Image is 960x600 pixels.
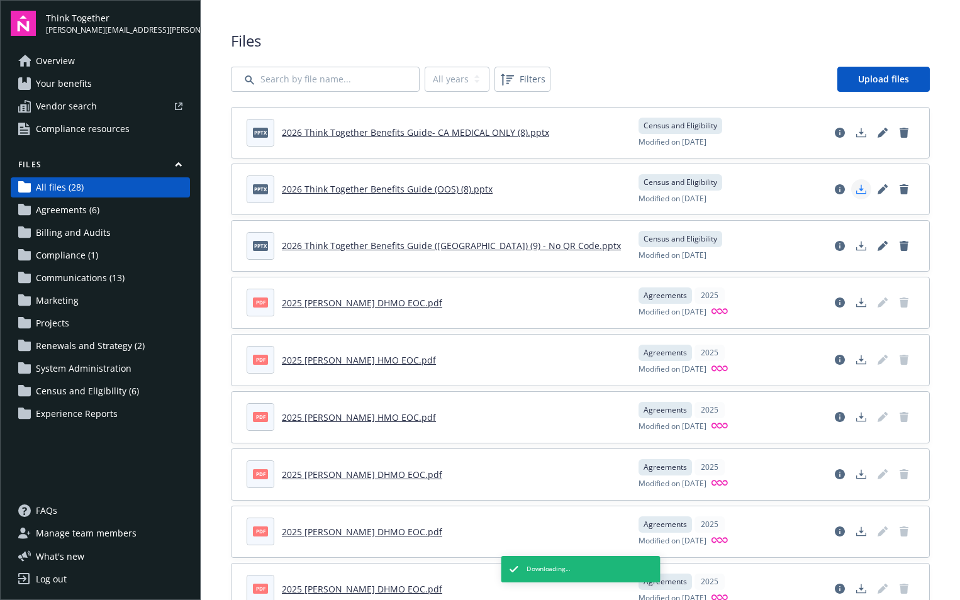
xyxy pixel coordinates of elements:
[851,123,871,143] a: Download document
[873,350,893,370] span: Edit document
[11,381,190,401] a: Census and Eligibility (6)
[253,128,268,137] span: pptx
[830,521,850,542] a: View file details
[11,404,190,424] a: Experience Reports
[520,72,545,86] span: Filters
[644,462,687,473] span: Agreements
[851,407,871,427] a: Download document
[873,521,893,542] a: Edit document
[11,245,190,265] a: Compliance (1)
[253,584,268,593] span: pdf
[851,292,871,313] a: Download document
[894,292,914,313] span: Delete document
[644,404,687,416] span: Agreements
[11,200,190,220] a: Agreements (6)
[253,412,268,421] span: pdf
[36,404,118,424] span: Experience Reports
[873,179,893,199] a: Edit document
[851,464,871,484] a: Download document
[830,407,850,427] a: View file details
[644,177,717,188] span: Census and Eligibility
[11,501,190,521] a: FAQs
[36,381,139,401] span: Census and Eligibility (6)
[36,200,99,220] span: Agreements (6)
[36,550,84,563] span: What ' s new
[282,469,442,481] a: 2025 [PERSON_NAME] DHMO EOC.pdf
[36,119,130,139] span: Compliance resources
[282,297,442,309] a: 2025 [PERSON_NAME] DHMO EOC.pdf
[253,297,268,307] span: pdf
[830,292,850,313] a: View file details
[639,306,706,318] span: Modified on [DATE]
[644,347,687,358] span: Agreements
[639,250,706,261] span: Modified on [DATE]
[851,236,871,256] a: Download document
[894,350,914,370] span: Delete document
[11,119,190,139] a: Compliance resources
[873,464,893,484] span: Edit document
[11,268,190,288] a: Communications (13)
[11,358,190,379] a: System Administration
[830,350,850,370] a: View file details
[231,67,420,92] input: Search by file name...
[36,96,97,116] span: Vendor search
[36,336,145,356] span: Renewals and Strategy (2)
[11,11,36,36] img: navigator-logo.svg
[11,51,190,71] a: Overview
[894,123,914,143] a: Delete document
[644,519,687,530] span: Agreements
[851,350,871,370] a: Download document
[36,177,84,197] span: All files (28)
[36,569,67,589] div: Log out
[851,179,871,199] a: Download document
[46,25,190,36] span: [PERSON_NAME][EMAIL_ADDRESS][PERSON_NAME][DOMAIN_NAME]
[231,30,930,52] span: Files
[830,464,850,484] a: View file details
[36,51,75,71] span: Overview
[639,136,706,148] span: Modified on [DATE]
[11,523,190,543] a: Manage team members
[644,290,687,301] span: Agreements
[282,526,442,538] a: 2025 [PERSON_NAME] DHMO EOC.pdf
[36,358,131,379] span: System Administration
[36,223,111,243] span: Billing and Audits
[695,459,725,475] div: 2025
[253,241,268,250] span: pptx
[695,402,725,418] div: 2025
[894,579,914,599] span: Delete document
[830,179,850,199] a: View file details
[253,469,268,479] span: pdf
[873,292,893,313] span: Edit document
[11,223,190,243] a: Billing and Audits
[36,268,125,288] span: Communications (13)
[282,354,436,366] a: 2025 [PERSON_NAME] HMO EOC.pdf
[639,421,706,433] span: Modified on [DATE]
[11,177,190,197] a: All files (28)
[830,123,850,143] a: View file details
[282,183,493,195] a: 2026 Think Together Benefits Guide (OOS) (8).pptx
[36,291,79,311] span: Marketing
[46,11,190,36] button: Think Together[PERSON_NAME][EMAIL_ADDRESS][PERSON_NAME][DOMAIN_NAME]
[873,579,893,599] a: Edit document
[894,521,914,542] span: Delete document
[282,583,442,595] a: 2025 [PERSON_NAME] DHMO EOC.pdf
[851,579,871,599] a: Download document
[253,184,268,194] span: pptx
[695,516,725,533] div: 2025
[639,193,706,204] span: Modified on [DATE]
[11,550,104,563] button: What's new
[497,69,548,89] span: Filters
[873,123,893,143] a: Edit document
[695,574,725,590] div: 2025
[894,407,914,427] a: Delete document
[851,521,871,542] a: Download document
[830,579,850,599] a: View file details
[11,291,190,311] a: Marketing
[639,535,706,547] span: Modified on [DATE]
[873,236,893,256] a: Edit document
[36,501,57,521] span: FAQs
